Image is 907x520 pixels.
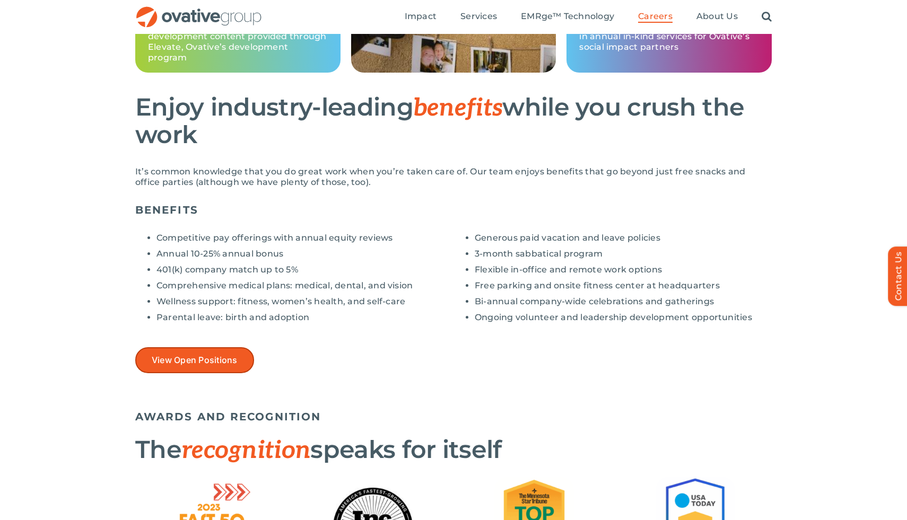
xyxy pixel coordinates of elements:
[156,265,453,275] li: 401(k) company match up to 5%
[638,11,673,22] span: Careers
[762,11,772,23] a: Search
[405,11,437,23] a: Impact
[475,296,772,307] li: Bi-annual company-wide celebrations and gatherings
[148,21,328,63] p: average annual hours of live development content provided through Elevate, Ovative’s development ...
[696,11,738,22] span: About Us
[135,166,772,188] p: It’s common knowledge that you do great work when you’re taken care of. Our team enjoys benefits ...
[521,11,614,22] span: EMRge™ Technology
[135,5,263,15] a: OG_Full_horizontal_RGB
[475,233,772,243] li: Generous paid vacation and leave policies
[156,296,453,307] li: Wellness support: fitness, women’s health, and self-care
[156,280,453,291] li: Comprehensive medical plans: medical, dental, and vision
[579,31,759,52] p: in annual in-kind services for Ovative’s social impact partners
[135,204,772,216] h5: BENEFITS
[460,11,497,23] a: Services
[460,11,497,22] span: Services
[135,410,772,423] h5: AWARDS AND RECOGNITION
[475,312,772,323] li: Ongoing volunteer and leadership development opportunities
[135,347,254,373] a: View Open Positions
[156,249,453,259] li: Annual 10-25% annual bonus
[475,280,772,291] li: Free parking and onsite fitness center at headquarters
[156,233,453,243] li: Competitive pay offerings with annual equity reviews
[696,11,738,23] a: About Us
[405,11,437,22] span: Impact
[135,94,772,148] h2: Enjoy industry-leading while you crush the work
[181,436,310,465] span: recognition
[135,436,772,464] h2: The speaks for itself
[638,11,673,23] a: Careers
[475,265,772,275] li: Flexible in-office and remote work options
[152,355,238,365] span: View Open Positions
[156,312,453,323] li: Parental leave: birth and adoption
[413,93,502,123] span: benefits
[475,249,772,259] li: 3-month sabbatical program
[521,11,614,23] a: EMRge™ Technology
